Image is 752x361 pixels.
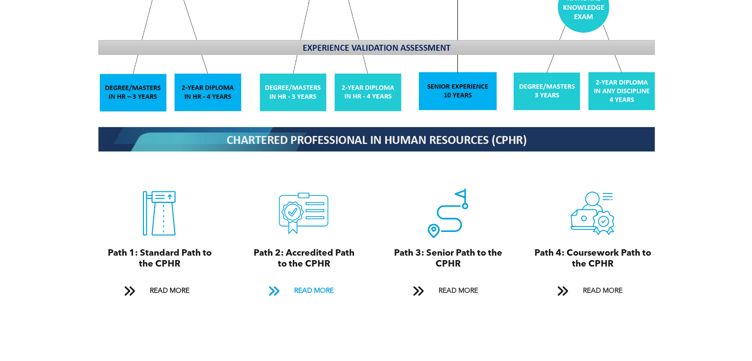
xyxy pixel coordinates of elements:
[107,249,211,269] span: Path 1: Standard Path to the CPHR
[290,282,337,300] span: READ MORE
[117,282,202,300] a: READ MORE
[253,249,354,269] span: Path 2: Accredited Path to the CPHR
[261,282,346,300] a: READ MORE
[146,282,192,300] span: READ MORE
[394,249,502,269] span: Path 3: Senior Path to the CPHR
[435,282,481,300] span: READ MORE
[534,249,651,269] span: Path 4: Coursework Path to the CPHR
[579,282,625,300] span: READ MORE
[550,282,635,300] a: READ MORE
[405,282,490,300] a: READ MORE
